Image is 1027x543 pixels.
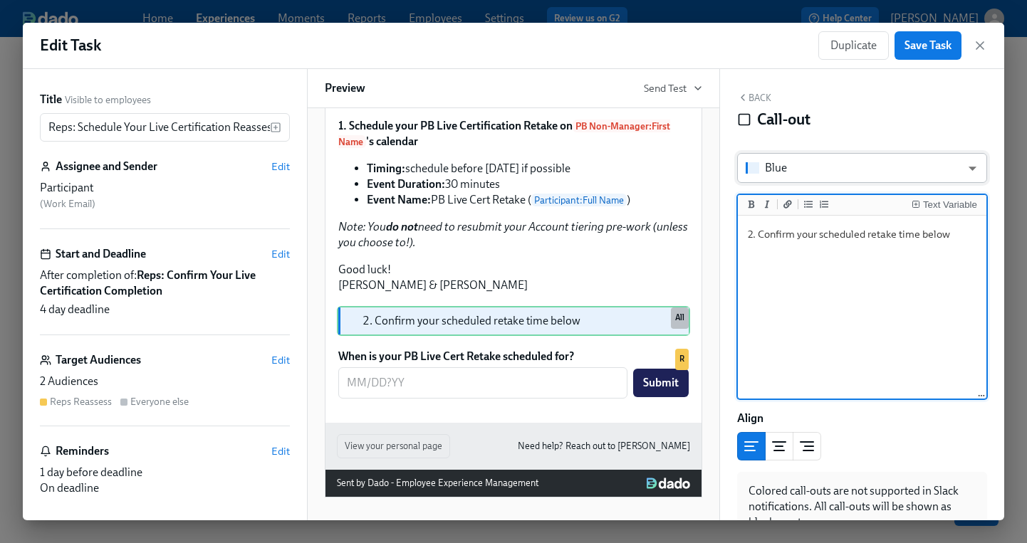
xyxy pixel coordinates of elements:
div: When is your PB Live Cert Retake scheduled for?SubmitR [337,347,690,400]
div: Start and DeadlineEditAfter completion of:Reps: Confirm Your Live Certification Completion4 day d... [40,246,290,335]
span: View your personal page [345,439,442,453]
button: Duplicate [818,31,889,60]
div: On deadline [40,480,290,496]
label: Align [737,411,763,426]
button: left aligned [737,432,766,460]
h6: Preview [325,80,365,96]
a: Need help? Reach out to [PERSON_NAME] [518,438,690,454]
div: Target AudiencesEdit2 AudiencesReps ReassessEveryone else [40,352,290,426]
button: Back [737,92,771,103]
img: Dado [647,478,690,489]
button: Insert Text Variable [909,197,980,211]
div: RemindersEdit1 day before deadlineOn deadline [40,443,290,496]
svg: Insert text variable [270,122,281,133]
button: Edit [271,353,290,367]
div: Confirm your scheduled retake time below All [337,306,690,336]
button: Add unordered list [801,197,815,211]
textarea: 2. Confirm your scheduled retake time below [741,218,984,397]
button: right aligned [793,432,821,460]
div: 2 Audiences [40,374,290,389]
button: View your personal page [337,434,450,458]
button: Add ordered list [817,197,831,211]
span: Save Task [905,38,952,53]
div: Assignee and SenderEditParticipant (Work Email) [40,159,290,229]
svg: Right [798,438,815,455]
strong: Reps: Confirm Your Live Certification Completion [40,268,256,297]
button: Edit [271,159,290,174]
button: center aligned [765,432,793,460]
div: Participant [40,180,290,196]
div: Blue [765,160,787,176]
h1: Edit Task [40,35,101,56]
div: Everyone else [130,395,189,408]
svg: Center [771,438,788,455]
button: Add a link [781,197,795,211]
span: ( Work Email ) [40,198,95,210]
div: text alignment [737,432,821,460]
h4: Call-out [757,109,810,130]
div: Reps Reassess [50,395,112,408]
button: Edit [271,247,290,261]
h6: Target Audiences [56,352,141,368]
span: 4 day deadline [40,302,110,317]
button: Save Task [895,31,961,60]
label: Title [40,92,62,107]
button: Send Test [644,81,702,95]
span: After completion of: [40,268,290,299]
div: Used by Reps Reassess audience [675,349,689,370]
div: 1 day before deadline [40,465,290,480]
span: Duplicate [830,38,877,53]
h6: Start and Deadline [56,246,146,262]
button: Edit [271,444,290,458]
div: Used by all audiences [671,307,689,329]
svg: Left [743,438,760,455]
button: Add bold text [744,197,758,211]
h6: Assignee and Sender [56,159,157,174]
div: Blue [737,153,987,183]
h6: Reminders [56,443,109,459]
div: Text Variable [923,200,977,210]
span: Visible to employees [65,93,151,107]
div: Colored call-outs are not supported in Slack notifications. All call-outs will be shown as block-... [737,472,987,542]
button: Add italic text [760,197,774,211]
div: Sent by Dado - Employee Experience Management [337,475,538,491]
